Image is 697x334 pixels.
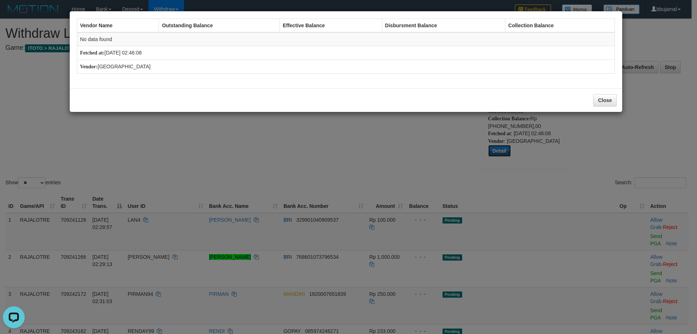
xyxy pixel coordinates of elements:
[77,19,159,33] th: Vendor Name
[77,46,615,60] td: [DATE] 02:46:08
[280,19,382,33] th: Effective Balance
[80,64,98,69] b: Vendor:
[159,19,280,33] th: Outstanding Balance
[505,19,615,33] th: Collection Balance
[382,19,505,33] th: Disbursment Balance
[80,50,105,56] b: Fetched at:
[77,32,615,46] td: No data found
[3,3,25,25] button: Open LiveChat chat widget
[593,94,616,106] button: Close
[77,60,615,74] td: [GEOGRAPHIC_DATA]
